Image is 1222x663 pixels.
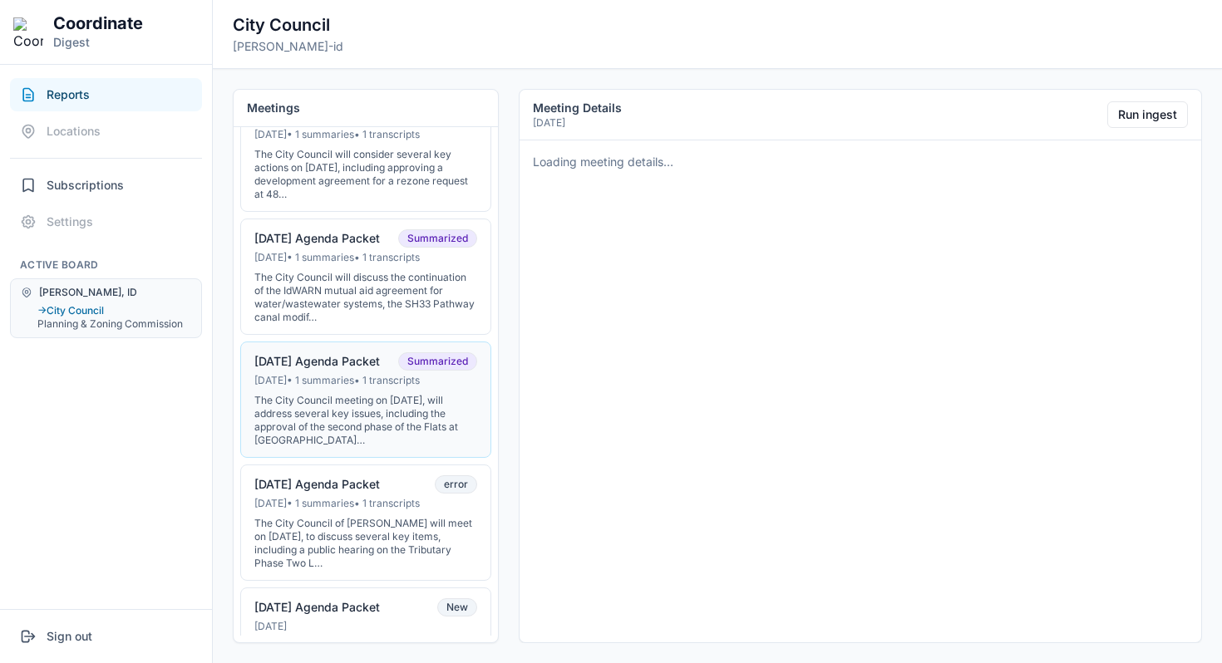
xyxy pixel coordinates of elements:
[254,374,477,387] div: [DATE] • 1 summaries • 1 transcripts
[254,231,380,246] div: [DATE] Agenda Packet
[240,587,491,644] button: [DATE] Agenda PacketNew[DATE]
[254,251,477,264] div: [DATE] • 1 summaries • 1 transcripts
[240,464,491,581] button: [DATE] Agenda Packeterror[DATE]• 1 summaries• 1 transcriptsThe City Council of [PERSON_NAME] will...
[10,205,202,238] button: Settings
[254,128,477,141] div: [DATE] • 1 summaries • 1 transcripts
[37,304,191,317] button: →City Council
[247,100,485,116] h2: Meetings
[240,219,491,335] button: [DATE] Agenda PacketSummarized[DATE]• 1 summaries• 1 transcriptsThe City Council will discuss the...
[435,475,477,494] span: error
[10,620,202,653] button: Sign out
[10,258,202,272] h2: Active Board
[254,271,477,324] div: The City Council will discuss the continuation of the IdWARN mutual aid agreement for water/waste...
[240,96,491,212] button: [DATE] Agenda PacketSummarized[DATE]• 1 summaries• 1 transcriptsThe City Council will consider se...
[533,116,622,130] p: [DATE]
[47,214,93,230] span: Settings
[254,600,380,615] div: [DATE] Agenda Packet
[398,352,477,371] span: Summarized
[254,394,477,447] div: The City Council meeting on [DATE], will address several key issues, including the approval of th...
[53,34,143,51] p: Digest
[398,229,477,248] span: Summarized
[39,286,137,299] span: [PERSON_NAME], ID
[53,13,143,34] h1: Coordinate
[254,477,380,492] div: [DATE] Agenda Packet
[47,177,124,194] span: Subscriptions
[533,100,622,116] h2: Meeting Details
[10,78,202,111] button: Reports
[37,317,191,331] button: Planning & Zoning Commission
[47,123,101,140] span: Locations
[13,17,43,47] img: Coordinate
[254,517,477,570] div: The City Council of [PERSON_NAME] will meet on [DATE], to discuss several key items, including a ...
[533,154,1188,170] div: Loading meeting details…
[254,620,477,633] div: [DATE]
[1107,101,1188,128] button: Run ingest
[254,497,477,510] div: [DATE] • 1 summaries • 1 transcripts
[47,86,90,103] span: Reports
[233,13,343,37] h2: City Council
[254,148,477,201] div: The City Council will consider several key actions on [DATE], including approving a development a...
[10,115,202,148] button: Locations
[233,38,343,55] p: [PERSON_NAME]-id
[437,598,477,616] span: New
[254,354,380,369] div: [DATE] Agenda Packet
[240,341,491,458] button: [DATE] Agenda PacketSummarized[DATE]• 1 summaries• 1 transcriptsThe City Council meeting on [DATE...
[10,169,202,202] button: Subscriptions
